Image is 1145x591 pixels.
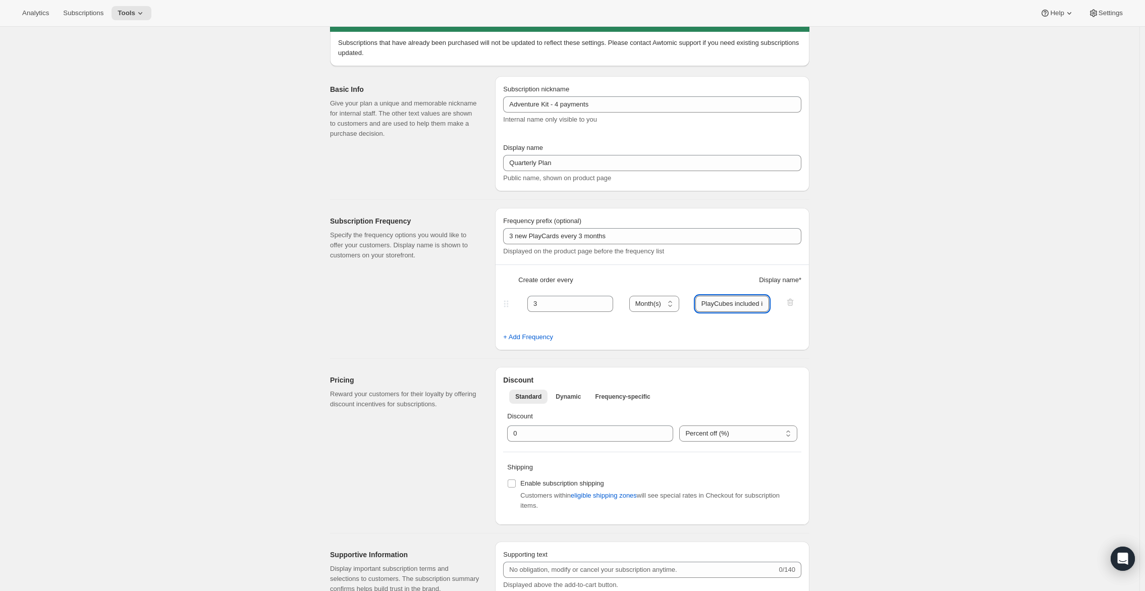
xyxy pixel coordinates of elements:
span: Standard [515,393,541,401]
input: 10 [507,425,658,442]
h2: Subscription Frequency [330,216,479,226]
span: Frequency-specific [595,393,650,401]
button: eligible shipping zones [565,488,643,504]
span: Display name * [759,275,801,285]
button: Tools [112,6,151,20]
input: No obligation, modify or cancel your subscription anytime. [503,562,777,578]
span: Subscriptions [63,9,103,17]
span: Settings [1099,9,1123,17]
button: Help [1034,6,1080,20]
span: + Add Frequency [503,332,553,342]
h2: Discount [503,375,801,385]
span: Dynamic [556,393,581,401]
span: Analytics [22,9,49,17]
span: Customers within will see special rates in Checkout for subscription items. [520,492,780,509]
h2: Supportive Information [330,550,479,560]
span: Enable subscription shipping [520,479,604,487]
button: Analytics [16,6,55,20]
span: Supporting text [503,551,547,558]
span: Tools [118,9,135,17]
p: Shipping [507,462,797,472]
span: Displayed on the product page before the frequency list [503,247,664,255]
h2: Basic Info [330,84,479,94]
input: 1 month [695,296,770,312]
span: Help [1050,9,1064,17]
button: + Add Frequency [497,329,559,345]
span: Display name [503,144,543,151]
button: Settings [1082,6,1129,20]
input: Subscribe & Save [503,155,801,171]
span: Displayed above the add-to-cart button. [503,581,618,588]
span: eligible shipping zones [571,491,637,501]
span: Subscription nickname [503,85,569,93]
span: Public name, shown on product page [503,174,611,182]
p: Reward your customers for their loyalty by offering discount incentives for subscriptions. [330,389,479,409]
p: Subscriptions that have already been purchased will not be updated to reflect these settings. Ple... [338,38,801,58]
p: Give your plan a unique and memorable nickname for internal staff. The other text values are show... [330,98,479,139]
span: Create order every [518,275,573,285]
p: Discount [507,411,797,421]
input: Deliver every [503,228,801,244]
span: Internal name only visible to you [503,116,597,123]
div: Open Intercom Messenger [1111,547,1135,571]
input: Subscribe & Save [503,96,801,113]
h2: Pricing [330,375,479,385]
button: Subscriptions [57,6,110,20]
span: Frequency prefix (optional) [503,217,581,225]
p: Specify the frequency options you would like to offer your customers. Display name is shown to cu... [330,230,479,260]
